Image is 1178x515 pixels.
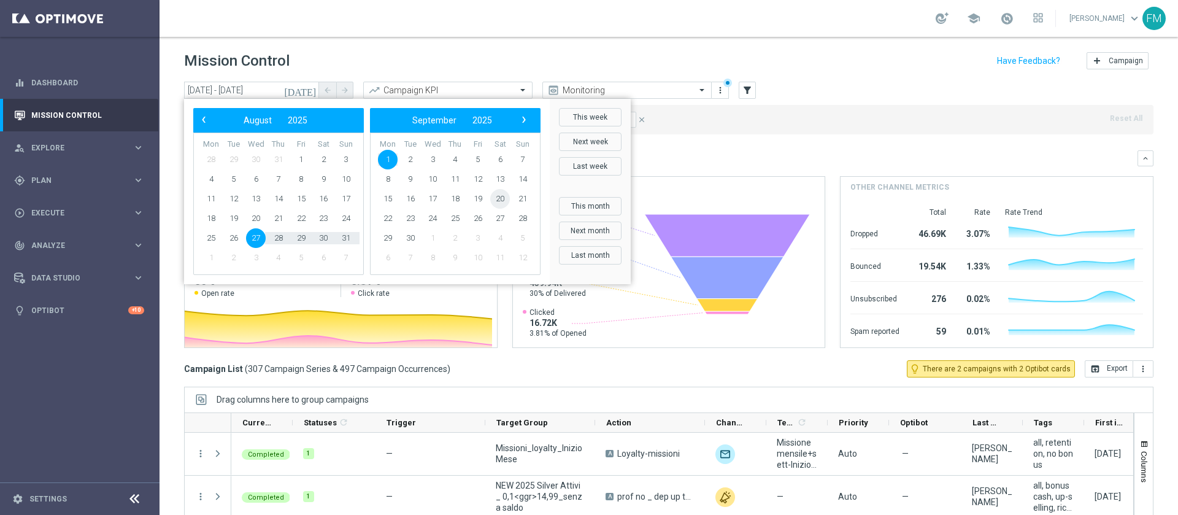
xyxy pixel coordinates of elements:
div: 19.54K [914,255,946,275]
span: 23 [314,209,333,228]
i: keyboard_arrow_right [133,174,144,186]
div: 276 [914,288,946,308]
th: weekday [245,139,268,150]
span: 10 [468,248,488,268]
th: weekday [290,139,312,150]
span: 14 [513,169,533,189]
i: lightbulb_outline [909,363,920,374]
span: 2025 [288,115,307,125]
i: keyboard_arrow_right [133,239,144,251]
div: person_search Explore keyboard_arrow_right [13,143,145,153]
i: keyboard_arrow_right [133,272,144,284]
span: Loyalty-missioni [617,448,680,459]
div: 1 [303,491,314,502]
th: weekday [422,139,444,150]
div: equalizer Dashboard [13,78,145,88]
button: Data Studio keyboard_arrow_right [13,273,145,283]
span: Missioni_loyalty_InizioMese [496,443,585,465]
ng-select: Monitoring [542,82,712,99]
span: 16.72K [529,317,587,328]
span: 4 [269,248,288,268]
colored-tag: Completed [242,491,290,503]
button: play_circle_outline Execute keyboard_arrow_right [13,208,145,218]
span: 19 [224,209,244,228]
i: refresh [797,417,807,427]
span: — [386,492,393,501]
i: keyboard_arrow_right [133,207,144,219]
button: This week [559,108,622,126]
span: 12 [224,189,244,209]
span: 24 [423,209,442,228]
ng-select: Campaign KPI [363,82,533,99]
span: school [967,12,980,25]
button: › [515,112,531,128]
span: 2 [224,248,244,268]
span: Templates [777,418,795,427]
button: September [404,112,464,128]
div: Total [914,207,946,217]
span: 12 [468,169,488,189]
span: 24 [336,209,356,228]
span: 26 [468,209,488,228]
span: August [244,115,272,125]
span: 2 [314,150,333,169]
button: open_in_browser Export [1085,360,1133,378]
span: 18 [201,209,221,228]
span: — [386,449,393,459]
span: Auto [838,492,857,501]
span: Action [606,418,631,427]
th: weekday [223,139,245,150]
div: 0.01% [961,320,990,340]
span: keyboard_arrow_down [1128,12,1141,25]
span: Calculate column [795,416,807,429]
th: weekday [489,139,512,150]
span: 11 [445,169,465,189]
input: Select date range [184,82,319,99]
i: play_circle_outline [14,207,25,219]
span: 4 [490,228,510,248]
span: 7 [269,169,288,189]
i: lightbulb [14,305,25,316]
span: Completed [248,451,284,459]
span: Campaign [1109,56,1143,65]
span: 4 [445,150,465,169]
a: Settings [29,495,67,503]
i: more_vert [195,448,206,459]
span: 22 [378,209,398,228]
th: weekday [444,139,467,150]
a: Dashboard [31,66,144,99]
multiple-options-button: Export to CSV [1085,363,1153,373]
span: Missione mensile+sett-InizioMese [777,437,817,470]
span: September [412,115,456,125]
div: 3.07% [961,223,990,242]
span: 1 [423,228,442,248]
span: Last Modified By [972,418,1002,427]
span: 29 [224,150,244,169]
span: all, bonus cash, up-selling, ricarica, talent [1033,480,1074,513]
div: Mission Control [14,99,144,131]
span: — [902,491,909,502]
span: 18 [445,189,465,209]
div: sara parisi [972,486,1012,508]
span: Open rate [201,288,234,298]
span: 7 [513,150,533,169]
img: Other [715,487,735,507]
bs-daterangepicker-container: calendar [184,99,631,284]
span: 15 [291,189,311,209]
span: Current Status [242,418,272,427]
span: Execute [31,209,133,217]
span: 6 [314,248,333,268]
bs-datepicker-navigation-view: ​ ​ ​ [196,112,355,128]
i: add [1092,56,1102,66]
button: August [236,112,280,128]
span: 30 [314,228,333,248]
span: Completed [248,494,284,501]
span: 7 [336,248,356,268]
span: Target Group [496,418,548,427]
div: 01 Sep 2025, Monday [1095,448,1121,459]
i: refresh [339,417,348,427]
span: 307 Campaign Series & 497 Campaign Occurrences [248,363,447,374]
div: Optimail [715,444,735,464]
i: trending_up [368,84,380,96]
